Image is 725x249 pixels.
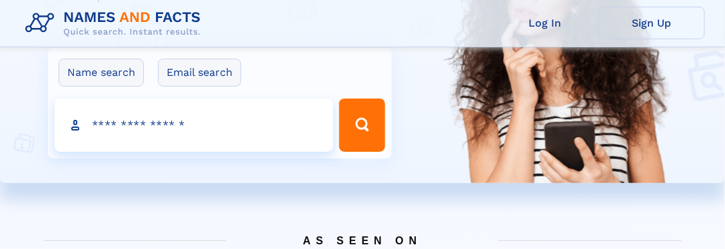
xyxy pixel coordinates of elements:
a: Log In [492,7,598,39]
label: Name search [59,59,144,87]
img: Logo Names and Facts [20,5,212,41]
button: Search Button [339,99,385,152]
input: search input [55,99,333,152]
a: Sign Up [598,7,705,39]
label: Email search [158,59,241,87]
